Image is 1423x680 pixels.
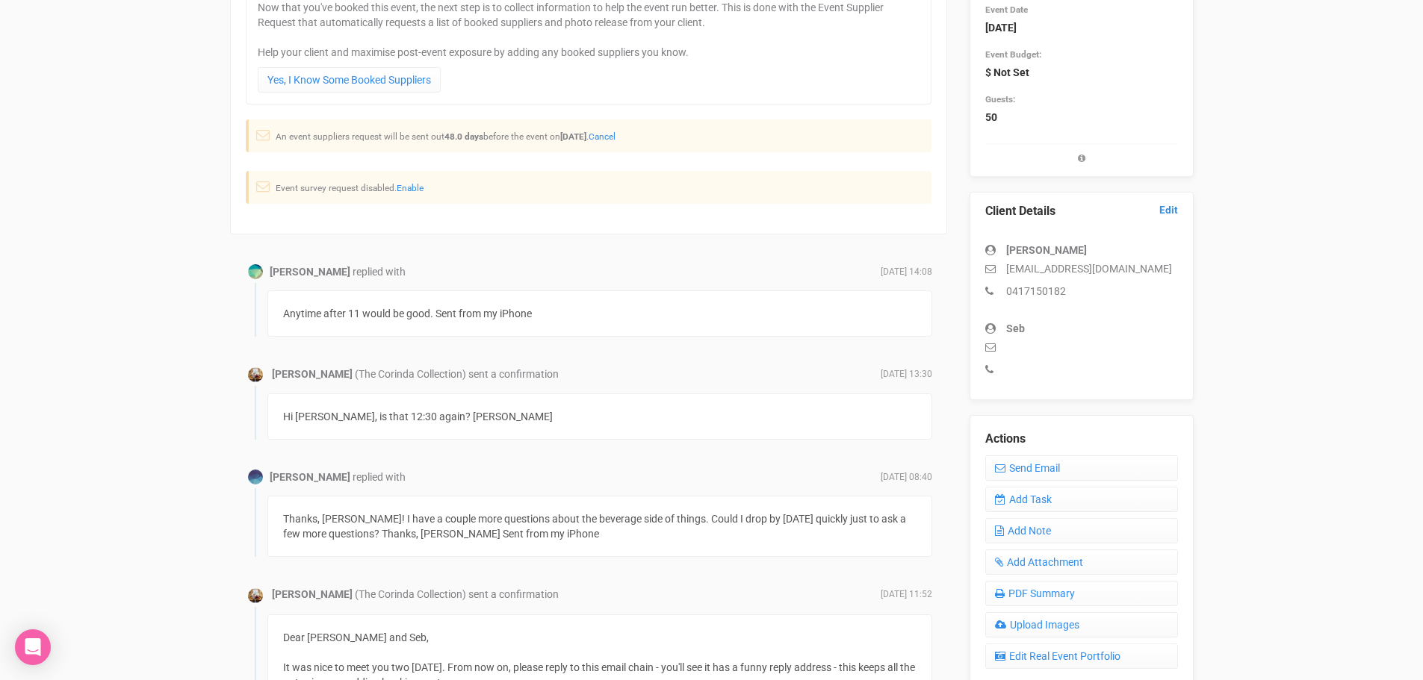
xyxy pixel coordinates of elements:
a: Add Attachment [985,549,1178,575]
strong: [DATE] [985,22,1017,34]
strong: [PERSON_NAME] [1006,244,1087,256]
span: (The Corinda Collection) sent a confirmation [355,588,559,600]
img: Profile Image [248,264,263,279]
legend: Client Details [985,203,1178,220]
img: open-uri20200520-4-1r8dlr4 [248,367,263,382]
img: open-uri20200520-4-1r8dlr4 [248,588,263,603]
strong: $ Not Set [985,66,1029,78]
small: An event suppliers request will be sent out before the event on . [276,131,616,142]
strong: 50 [985,111,997,123]
div: Hi [PERSON_NAME], is that 12:30 again? [PERSON_NAME] [267,393,932,440]
small: Guests: [985,94,1015,105]
small: Event Budget: [985,49,1041,60]
span: [DATE] 11:52 [881,588,932,601]
span: (The Corinda Collection) sent a confirmation [355,368,559,380]
span: [DATE] 14:08 [881,266,932,278]
div: Thanks, [PERSON_NAME]! I have a couple more questions about the beverage side of things. Could I ... [267,496,932,557]
strong: [PERSON_NAME] [270,471,350,483]
a: Enable [397,183,424,193]
legend: Actions [985,431,1178,448]
div: Anytime after 11 would be good. Sent from my iPhone [267,290,932,337]
small: Event Date [985,4,1028,15]
strong: [PERSON_NAME] [272,368,353,380]
a: Send Email [985,455,1178,481]
span: [DATE] 13:30 [881,368,932,381]
a: PDF Summary [985,581,1178,606]
a: Edit [1159,203,1178,217]
strong: Seb [1006,322,1025,334]
div: Open Intercom Messenger [15,629,51,665]
img: Profile Image [248,470,263,484]
strong: [PERSON_NAME] [270,266,350,278]
span: replied with [353,471,406,483]
a: Add Task [985,487,1178,512]
a: Cancel [589,131,616,142]
a: Add Note [985,518,1178,543]
a: Upload Images [985,612,1178,637]
p: 0417150182 [985,284,1178,299]
span: replied with [353,266,406,278]
span: [DATE] 08:40 [881,471,932,484]
strong: [PERSON_NAME] [272,588,353,600]
strong: [DATE] [560,131,586,142]
p: [EMAIL_ADDRESS][DOMAIN_NAME] [985,261,1178,276]
a: Yes, I Know Some Booked Suppliers [258,67,441,93]
a: Edit Real Event Portfolio [985,643,1178,669]
small: Event survey request disabled. [276,183,424,193]
strong: 48.0 days [444,131,483,142]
